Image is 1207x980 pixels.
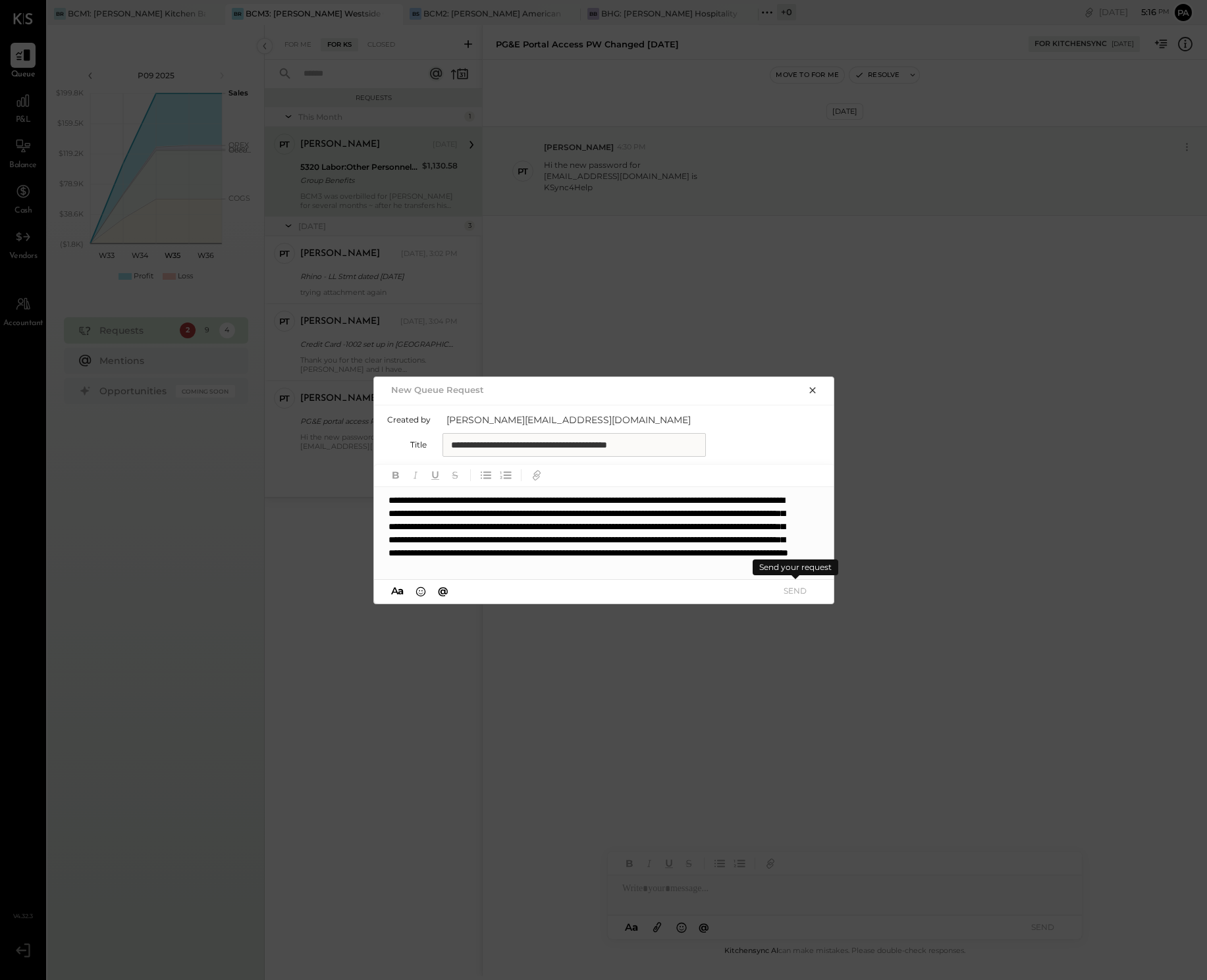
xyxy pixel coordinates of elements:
label: Title [387,440,427,450]
button: Italic [407,467,424,484]
button: Unordered List [477,467,495,484]
span: a [398,584,404,597]
button: Underline [427,467,444,484]
button: @ [434,584,452,598]
button: SEND [769,582,822,600]
span: [PERSON_NAME][EMAIL_ADDRESS][DOMAIN_NAME] [446,413,710,426]
button: Strikethrough [446,467,464,484]
button: Ordered List [497,467,514,484]
div: Send your request [753,559,838,575]
label: Created by [387,415,431,425]
button: Add URL [528,467,545,484]
button: Aa [387,584,408,598]
h2: New Queue Request [391,384,484,395]
span: @ [438,584,448,597]
button: Bold [387,467,404,484]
